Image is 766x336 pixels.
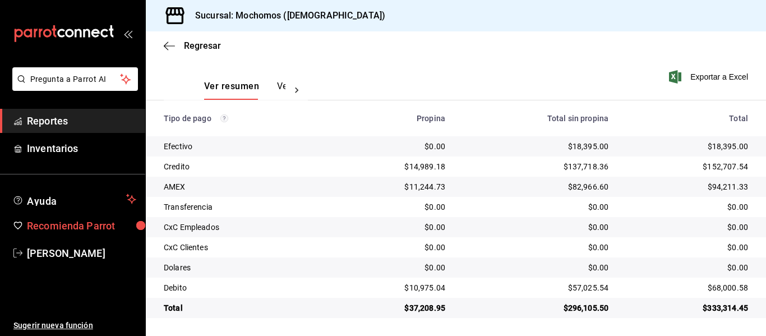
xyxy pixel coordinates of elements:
div: $0.00 [626,242,748,253]
div: $0.00 [626,222,748,233]
div: $0.00 [463,201,608,213]
div: Total [164,302,325,314]
div: $11,244.73 [343,181,445,192]
div: Efectivo [164,141,325,152]
div: $333,314.45 [626,302,748,314]
div: $0.00 [463,222,608,233]
button: Regresar [164,40,221,51]
div: CxC Empleados [164,222,325,233]
button: Ver resumen [204,81,259,100]
div: $68,000.58 [626,282,748,293]
div: Debito [164,282,325,293]
span: [PERSON_NAME] [27,246,136,261]
span: Reportes [27,113,136,128]
div: $57,025.54 [463,282,608,293]
div: Total [626,114,748,123]
div: Total sin propina [463,114,608,123]
div: Dolares [164,262,325,273]
div: Tipo de pago [164,114,325,123]
div: navigation tabs [204,81,285,100]
button: Pregunta a Parrot AI [12,67,138,91]
div: $0.00 [463,262,608,273]
div: $0.00 [626,262,748,273]
div: $137,718.36 [463,161,608,172]
div: $296,105.50 [463,302,608,314]
span: Recomienda Parrot [27,218,136,233]
button: open_drawer_menu [123,29,132,38]
button: Exportar a Excel [671,70,748,84]
div: AMEX [164,181,325,192]
div: $152,707.54 [626,161,748,172]
span: Inventarios [27,141,136,156]
div: $18,395.00 [463,141,608,152]
button: Ver pagos [277,81,319,100]
div: $0.00 [343,201,445,213]
div: $37,208.95 [343,302,445,314]
span: Regresar [184,40,221,51]
svg: Los pagos realizados con Pay y otras terminales son montos brutos. [220,114,228,122]
div: $0.00 [343,141,445,152]
div: $10,975.04 [343,282,445,293]
span: Ayuda [27,192,122,206]
div: $82,966.60 [463,181,608,192]
div: $0.00 [343,222,445,233]
h3: Sucursal: Mochomos ([DEMOGRAPHIC_DATA]) [186,9,385,22]
div: $14,989.18 [343,161,445,172]
span: Sugerir nueva función [13,320,136,332]
a: Pregunta a Parrot AI [8,81,138,93]
div: $18,395.00 [626,141,748,152]
div: $0.00 [343,242,445,253]
div: Propina [343,114,445,123]
div: CxC Clientes [164,242,325,253]
div: Credito [164,161,325,172]
div: Transferencia [164,201,325,213]
div: $0.00 [463,242,608,253]
div: $0.00 [343,262,445,273]
span: Pregunta a Parrot AI [30,73,121,85]
div: $94,211.33 [626,181,748,192]
div: $0.00 [626,201,748,213]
